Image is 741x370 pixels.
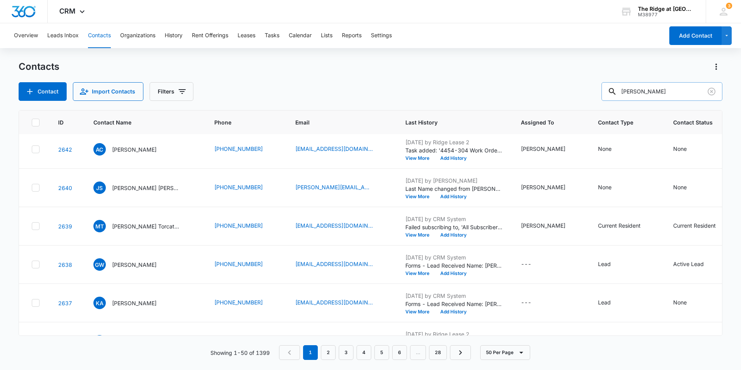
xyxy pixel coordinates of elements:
[214,145,277,154] div: Phone - (970) 371-1406 - Select to Edit Field
[93,297,106,309] span: KA
[93,335,196,348] div: Contact Name - Brandy Hammer & Kathryn Hammer - Select to Edit Field
[321,345,336,360] a: Page 2
[120,23,155,48] button: Organizations
[429,345,447,360] a: Page 28
[93,143,171,156] div: Contact Name - Ashley Chavez - Select to Edit Field
[58,185,72,191] a: Navigate to contact details page for Jackson Schepman & Sophia Rye
[521,221,565,230] div: [PERSON_NAME]
[93,258,171,271] div: Contact Name - Genevieve Wagar - Select to Edit Field
[295,221,373,230] a: [EMAIL_ADDRESS][DOMAIN_NAME]
[93,220,196,232] div: Contact Name - Misael Torcate Perez - Select to Edit Field
[289,23,312,48] button: Calendar
[405,185,502,193] p: Last Name changed from [PERSON_NAME] to [PERSON_NAME] &amp; [PERSON_NAME].
[295,183,387,192] div: Email - Jackson.schepman@gmail.com - Select to Edit Field
[521,145,565,153] div: [PERSON_NAME]
[726,3,732,9] span: 3
[19,82,67,101] button: Add Contact
[112,145,157,154] p: [PERSON_NAME]
[521,183,579,192] div: Assigned To - Davian Urrutia - Select to Edit Field
[450,345,471,360] a: Next Page
[214,298,277,308] div: Phone - (970) 312-1141 - Select to Edit Field
[19,61,59,73] h1: Contacts
[601,82,722,101] input: Search Contacts
[673,118,719,126] span: Contact Status
[93,335,106,348] span: BH
[58,261,72,268] a: Navigate to contact details page for Genevieve Wagar
[435,233,472,237] button: Add History
[295,260,373,268] a: [EMAIL_ADDRESS][DOMAIN_NAME]
[295,183,373,191] a: [PERSON_NAME][EMAIL_ADDRESS][PERSON_NAME][DOMAIN_NAME]
[214,183,277,192] div: Phone - (970) 214-6898 - Select to Edit Field
[357,345,371,360] a: Page 4
[673,260,704,268] div: Active Lead
[371,23,392,48] button: Settings
[405,176,502,185] p: [DATE] by [PERSON_NAME]
[598,183,626,192] div: Contact Type - None - Select to Edit Field
[521,118,568,126] span: Assigned To
[598,260,625,269] div: Contact Type - Lead - Select to Edit Field
[598,298,611,306] div: Lead
[279,345,471,360] nav: Pagination
[405,118,491,126] span: Last History
[374,345,389,360] a: Page 5
[405,223,502,231] p: Failed subscribing to, 'All Subscribers'.
[214,221,263,230] a: [PHONE_NUMBER]
[295,145,373,153] a: [EMAIL_ADDRESS][DOMAIN_NAME]
[339,345,353,360] a: Page 3
[265,23,279,48] button: Tasks
[405,215,502,223] p: [DATE] by CRM System
[93,258,106,271] span: GW
[73,82,143,101] button: Import Contacts
[638,12,694,17] div: account id
[58,118,64,126] span: ID
[93,118,184,126] span: Contact Name
[435,271,472,276] button: Add History
[673,145,687,153] div: None
[598,118,643,126] span: Contact Type
[726,3,732,9] div: notifications count
[521,145,579,154] div: Assigned To - Davian Urrutia - Select to Edit Field
[598,221,641,230] div: Current Resident
[93,297,171,309] div: Contact Name - Kelsey Anderson - Select to Edit Field
[112,222,182,230] p: [PERSON_NAME] Torcate [PERSON_NAME]
[342,23,362,48] button: Reports
[14,23,38,48] button: Overview
[673,221,716,230] div: Current Resident
[214,118,265,126] span: Phone
[238,23,255,48] button: Leases
[150,82,193,101] button: Filters
[210,349,270,357] p: Showing 1-50 of 1399
[392,345,407,360] a: Page 6
[112,261,157,269] p: [PERSON_NAME]
[710,61,722,73] button: Actions
[673,298,701,308] div: Contact Status - None - Select to Edit Field
[58,223,72,230] a: Navigate to contact details page for Misael Torcate Perez
[435,309,472,314] button: Add History
[214,298,263,306] a: [PHONE_NUMBER]
[93,143,106,156] span: AC
[295,221,387,231] div: Email - misealtorcate8@gmail.com - Select to Edit Field
[88,23,111,48] button: Contacts
[480,345,530,360] button: 50 Per Page
[435,194,472,199] button: Add History
[405,292,502,300] p: [DATE] by CRM System
[214,145,263,153] a: [PHONE_NUMBER]
[521,298,531,308] div: ---
[93,182,106,194] span: JS
[405,330,502,338] p: [DATE] by Ridge Lease 2
[638,6,694,12] div: account name
[165,23,183,48] button: History
[521,221,579,231] div: Assigned To - Davian Urrutia - Select to Edit Field
[521,298,545,308] div: Assigned To - - Select to Edit Field
[112,184,182,192] p: [PERSON_NAME] [PERSON_NAME] & [PERSON_NAME]
[673,298,687,306] div: None
[93,220,106,232] span: MT
[705,85,718,98] button: Clear
[58,146,72,153] a: Navigate to contact details page for Ashley Chavez
[295,118,376,126] span: Email
[405,233,435,237] button: View More
[405,138,502,146] p: [DATE] by Ridge Lease 2
[598,183,612,191] div: None
[405,309,435,314] button: View More
[405,146,502,154] p: Task added: '4454-304 Work Order Microwave'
